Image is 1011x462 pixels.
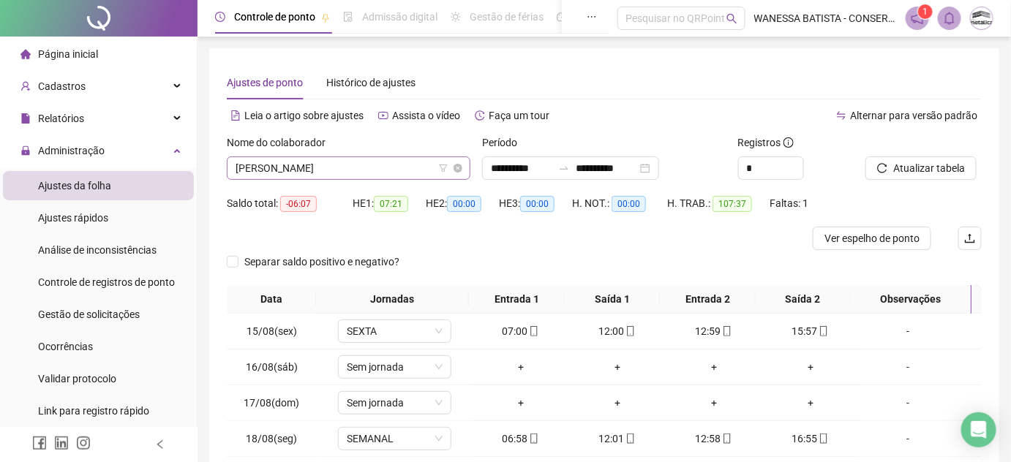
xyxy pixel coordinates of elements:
[469,285,564,314] th: Entrada 1
[971,7,993,29] img: 17951
[575,395,660,411] div: +
[280,196,317,212] span: -06:07
[756,285,851,314] th: Saída 2
[499,195,572,212] div: HE 3:
[435,363,443,371] span: down
[20,49,31,59] span: home
[726,13,737,24] span: search
[470,11,544,23] span: Gestão de férias
[768,431,853,447] div: 16:55
[813,227,931,250] button: Ver espelho de ponto
[321,13,330,22] span: pushpin
[234,11,315,23] span: Controle de ponto
[865,395,951,411] div: -
[489,110,549,121] span: Faça um tour
[38,212,108,224] span: Ajustes rápidos
[20,81,31,91] span: user-add
[38,405,149,417] span: Link para registro rápido
[347,320,443,342] span: SEXTA
[520,196,555,212] span: 00:00
[783,137,794,148] span: info-circle
[817,433,829,444] span: mobile
[451,12,461,22] span: sun
[572,195,667,212] div: H. NOT.:
[347,356,443,378] span: Sem jornada
[527,326,539,336] span: mobile
[38,80,86,92] span: Cadastros
[482,135,527,151] label: Período
[155,439,165,450] span: left
[964,232,976,244] span: upload
[768,359,853,375] div: +
[612,196,646,212] span: 00:00
[624,433,636,444] span: mobile
[374,196,408,212] span: 07:21
[38,48,98,60] span: Página inicial
[238,254,405,270] span: Separar saldo positivo e negativo?
[565,285,660,314] th: Saída 1
[721,433,732,444] span: mobile
[865,323,951,339] div: -
[557,12,567,22] span: dashboard
[877,163,887,173] span: reload
[817,326,829,336] span: mobile
[768,323,853,339] div: 15:57
[672,431,756,447] div: 12:58
[435,327,443,336] span: down
[227,285,316,314] th: Data
[447,196,481,212] span: 00:00
[439,164,448,173] span: filter
[624,326,636,336] span: mobile
[54,436,69,450] span: linkedin
[236,157,462,179] span: ALISON JOSÉ OLIVEIRA DA SILVA
[426,195,499,212] div: HE 2:
[38,276,175,288] span: Controle de registros de ponto
[343,12,353,22] span: file-done
[943,12,956,25] span: bell
[246,361,298,373] span: 16/08(sáb)
[770,197,808,209] span: Faltas: 1
[38,341,93,352] span: Ocorrências
[824,230,920,246] span: Ver espelho de ponto
[850,110,978,121] span: Alternar para versão padrão
[836,110,846,121] span: swap
[865,431,951,447] div: -
[672,395,756,411] div: +
[768,395,853,411] div: +
[850,285,971,314] th: Observações
[893,160,965,176] span: Atualizar tabela
[378,110,388,121] span: youtube
[244,110,364,121] span: Leia o artigo sobre ajustes
[478,431,563,447] div: 06:58
[865,156,977,180] button: Atualizar tabela
[478,323,563,339] div: 07:00
[475,110,485,121] span: history
[478,359,563,375] div: +
[38,308,140,320] span: Gestão de solicitações
[856,291,966,307] span: Observações
[247,433,298,444] span: 18/08(seg)
[713,196,752,212] span: 107:37
[353,195,426,212] div: HE 1:
[347,428,443,450] span: SEMANAL
[575,431,660,447] div: 12:01
[227,75,303,91] div: Ajustes de ponto
[587,12,597,22] span: ellipsis
[392,110,460,121] span: Assista o vídeo
[558,162,570,174] span: to
[227,135,335,151] label: Nome do colaborador
[527,433,539,444] span: mobile
[961,412,996,447] div: Open Intercom Messenger
[754,10,898,26] span: WANESSA BATISTA - CONSERV METALICA ENGENHARIA LTDA
[721,326,732,336] span: mobile
[347,392,443,414] span: Sem jornada
[244,397,300,409] span: 17/08(dom)
[660,285,755,314] th: Entrada 2
[667,195,770,212] div: H. TRAB.:
[435,398,443,407] span: down
[911,12,924,25] span: notification
[215,12,225,22] span: clock-circle
[247,325,297,337] span: 15/08(sex)
[923,7,928,17] span: 1
[32,436,47,450] span: facebook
